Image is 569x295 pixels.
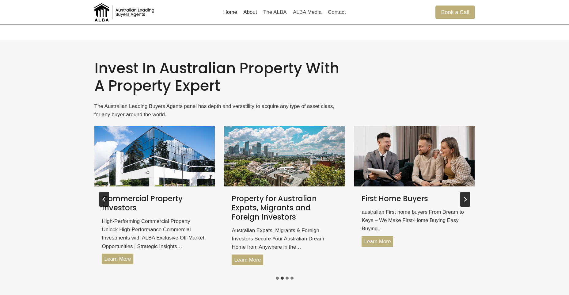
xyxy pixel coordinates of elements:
a: Commercial Property Investors [102,194,207,213]
a: Learn More [232,255,263,265]
button: Next slide [460,192,470,207]
div: High-Performing Commercial Property Unlock High-Performance Commercial Investments with ALBA Excl... [102,217,207,264]
a: Commercial Property Investors [94,126,215,186]
button: Go to slide 4 [290,277,294,280]
img: Contemporary office building in Redmond with reflective glass and lush greenery, captured on a su... [94,126,215,186]
nav: Primary Navigation [220,5,349,20]
a: Contact [325,5,349,20]
button: Go to slide 2 [281,277,284,280]
button: Go to slide 1 [276,277,279,280]
a: Learn More [362,236,393,247]
a: Learn More [102,254,134,264]
li: %1$s of %2$s [94,126,215,273]
a: Property for Australian Expats, Migrants and Foreign Investors [232,194,337,222]
div: Post Carousel [94,126,475,273]
a: First Home Buyers [362,194,467,203]
a: Book a Call [435,6,475,19]
a: Home [220,5,240,20]
a: About [240,5,260,20]
img: Stunning view of Sydney's skyline featuring the Harbour Bridge and Opera House under a clear blue... [224,126,345,186]
p: The Australian Leading Buyers Agents panel has depth and versatility to acquire any type of asset... [94,102,342,119]
img: Australian Leading Buyers Agents [94,3,156,21]
a: First Home Buyers [354,126,475,186]
ul: Select a slide to show [94,275,475,281]
div: Australian Expats, Migrants & Foreign Investors Secure Your Australian Dream Home from Anywhere i... [232,226,337,265]
li: %1$s of %2$s [354,126,475,273]
button: Go to slide 3 [286,277,289,280]
h2: Invest in Australian property with a property expert [94,59,342,95]
li: %1$s of %2$s [224,126,345,273]
a: Property for Australian Expats, Migrants and Foreign Investors [224,126,345,186]
a: ALBA Media [290,5,325,20]
div: australian First home buyers From Dream to Keys – We Make First-Home Buying Easy Buying… [362,208,467,247]
button: Go to last slide [99,192,109,207]
a: The ALBA [260,5,290,20]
